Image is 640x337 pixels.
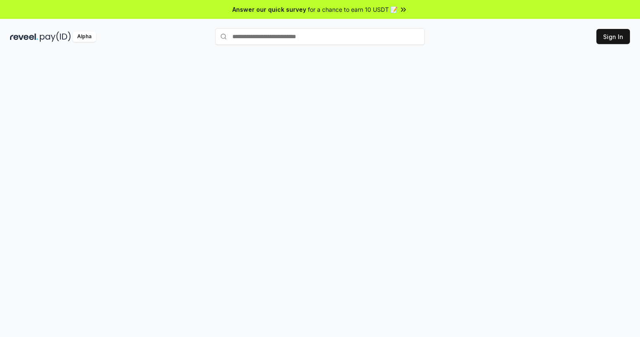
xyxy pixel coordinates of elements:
span: for a chance to earn 10 USDT 📝 [308,5,398,14]
img: reveel_dark [10,31,38,42]
img: pay_id [40,31,71,42]
span: Answer our quick survey [232,5,306,14]
div: Alpha [73,31,96,42]
button: Sign In [596,29,630,44]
